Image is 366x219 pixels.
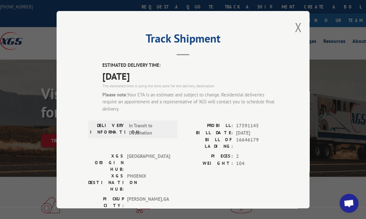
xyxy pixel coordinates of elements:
label: XGS ORIGIN HUB: [88,153,124,173]
label: WEIGHT: [183,160,233,167]
span: 2 [236,153,278,160]
a: Open chat [339,194,358,213]
span: [DATE] [236,129,278,136]
label: ESTIMATED DELIVERY TIME: [102,62,278,69]
span: [DATE] [102,69,278,83]
label: BILL DATE: [183,129,233,136]
span: [PERSON_NAME] , GA [127,196,170,209]
span: PHOENIX [127,173,170,193]
span: 17591145 [236,122,278,130]
h2: Track Shipment [88,34,278,46]
label: PICKUP CITY: [88,196,124,209]
label: BILL OF LADING: [183,136,233,150]
span: 16646179 [236,136,278,150]
div: Your ETA is an estimate and subject to change. Residential deliveries require an appointment and ... [102,91,278,112]
strong: Please note: [102,91,127,97]
label: PROBILL: [183,122,233,130]
button: Close modal [295,19,302,36]
span: In Transit to Destination [129,122,172,136]
span: [GEOGRAPHIC_DATA] [127,153,170,173]
label: PIECES: [183,153,233,160]
label: XGS DESTINATION HUB: [88,173,124,193]
span: 104 [236,160,278,167]
label: DELIVERY INFORMATION: [90,122,126,136]
div: The estimated time is using the time zone for the delivery destination. [102,83,278,89]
